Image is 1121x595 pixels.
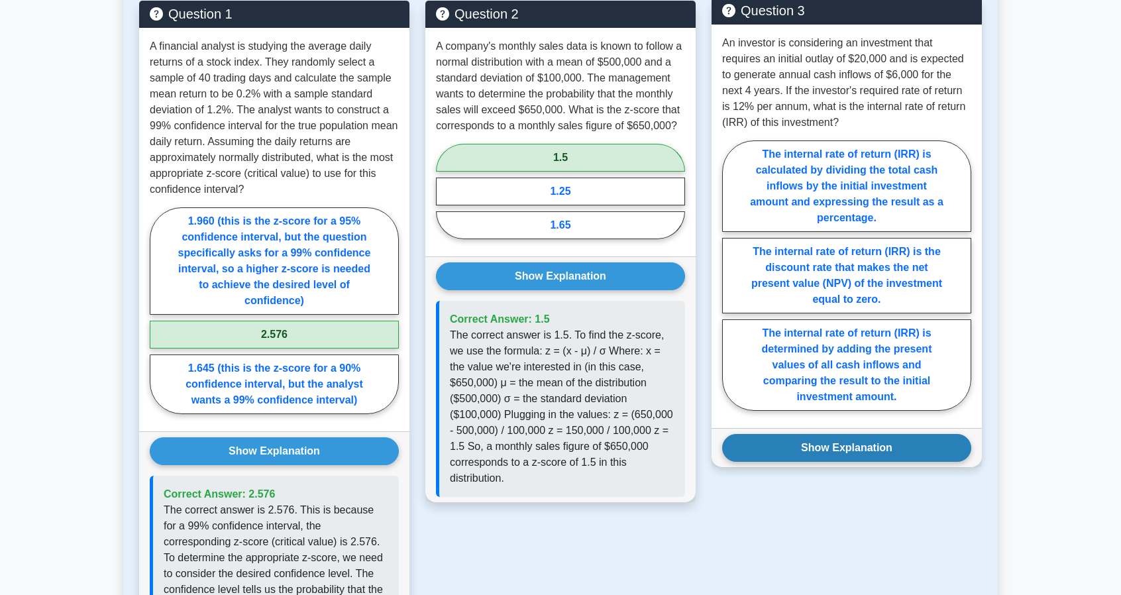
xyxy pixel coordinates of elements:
[722,3,971,19] h5: Question 3
[450,327,674,486] p: The correct answer is 1.5. To find the z-score, we use the formula: z = (x - μ) / σ Where: x = th...
[150,6,399,22] h5: Question 1
[450,313,550,325] span: Correct Answer: 1.5
[150,321,399,349] label: 2.576
[722,35,971,131] p: An investor is considering an investment that requires an initial outlay of $20,000 and is expect...
[722,238,971,313] label: The internal rate of return (IRR) is the discount rate that makes the net present value (NPV) of ...
[436,178,685,205] label: 1.25
[436,144,685,172] label: 1.5
[436,6,685,22] h5: Question 2
[722,319,971,411] label: The internal rate of return (IRR) is determined by adding the present values of all cash inflows ...
[436,38,685,134] p: A company's monthly sales data is known to follow a normal distribution with a mean of $500,000 a...
[150,437,399,465] button: Show Explanation
[150,207,399,315] label: 1.960 (this is the z-score for a 95% confidence interval, but the question specifically asks for ...
[722,434,971,462] button: Show Explanation
[436,211,685,239] label: 1.65
[164,488,275,500] span: Correct Answer: 2.576
[722,140,971,232] label: The internal rate of return (IRR) is calculated by dividing the total cash inflows by the initial...
[150,354,399,414] label: 1.645 (this is the z-score for a 90% confidence interval, but the analyst wants a 99% confidence ...
[436,262,685,290] button: Show Explanation
[150,38,399,197] p: A financial analyst is studying the average daily returns of a stock index. They randomly select ...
